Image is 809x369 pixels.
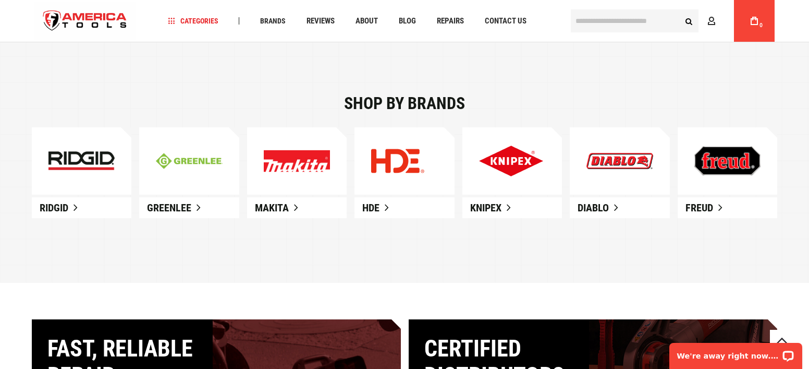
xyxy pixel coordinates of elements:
span: Reviews [307,17,335,25]
a: HDE [354,197,454,219]
span: Greenlee [147,201,191,214]
a: Explore Our New Products [354,127,454,195]
a: Reviews [302,14,339,28]
span: Ridgid [40,201,68,214]
a: store logo [34,2,136,41]
a: Explore Our New Products [462,127,562,195]
img: greenline-mobile.jpg [156,153,222,169]
span: Repairs [437,17,464,25]
a: Explore Our New Products [570,127,669,195]
a: Diablo [570,197,669,219]
a: Contact Us [480,14,531,28]
a: Blog [394,14,421,28]
img: Explore Our New Products [264,150,330,172]
a: Greenlee [139,197,239,219]
a: Brands [255,14,290,28]
img: ridgid-mobile.jpg [48,151,115,170]
a: Explore Our New Products [247,127,347,195]
a: Explore Our New Products [678,127,777,195]
span: Categories [168,17,218,25]
a: About [351,14,383,28]
iframe: LiveChat chat widget [663,336,809,369]
span: Freud [685,201,713,214]
a: Makita [247,197,347,219]
button: Search [679,11,698,31]
span: Brands [260,17,286,25]
a: Knipex [462,197,562,219]
span: HDE [362,201,379,214]
a: Repairs [432,14,469,28]
img: Explore Our New Products [371,149,424,173]
img: Explore Our New Products [479,146,543,176]
a: Ridgid [32,197,131,219]
span: Contact Us [485,17,526,25]
a: Categories [164,14,223,28]
span: About [356,17,378,25]
span: Diablo [578,201,609,214]
img: Explore Our New Products [694,146,761,175]
div: Shop by brands [32,95,777,112]
span: Blog [399,17,416,25]
a: Freud [678,197,777,219]
img: Explore Our New Products [586,153,653,169]
span: 0 [759,22,763,28]
img: America Tools [34,2,136,41]
span: Knipex [470,201,501,214]
span: Makita [255,201,289,214]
